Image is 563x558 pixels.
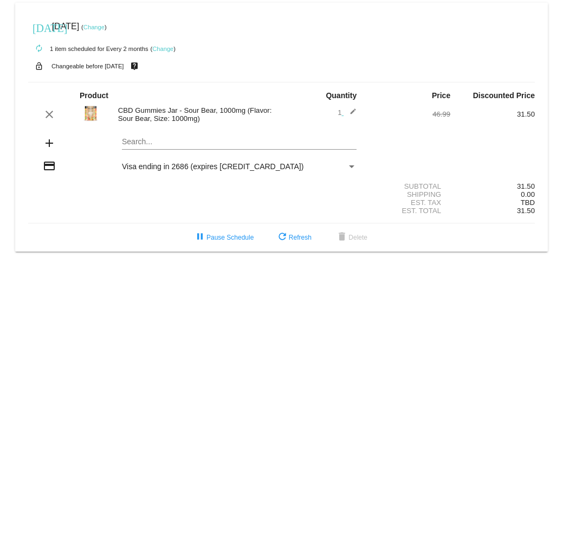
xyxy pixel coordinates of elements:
a: Change [83,24,105,30]
mat-select: Payment Method [122,162,357,171]
small: ( ) [150,46,176,52]
mat-icon: credit_card [43,159,56,172]
mat-icon: clear [43,108,56,121]
strong: Price [432,91,450,100]
div: CBD Gummies Jar - Sour Bear, 1000mg (Flavor: Sour Bear, Size: 1000mg) [113,106,282,123]
input: Search... [122,138,357,146]
mat-icon: autorenew [33,42,46,55]
small: ( ) [81,24,107,30]
div: 31.50 [450,110,535,118]
mat-icon: [DATE] [33,21,46,34]
div: Est. Total [366,207,450,215]
div: Subtotal [366,182,450,190]
mat-icon: live_help [128,59,141,73]
span: 0.00 [521,190,535,198]
span: TBD [521,198,535,207]
span: 31.50 [517,207,535,215]
strong: Product [80,91,108,100]
span: 1 [338,108,357,117]
mat-icon: edit [344,108,357,121]
img: Sour-Bear-1000.jpg [80,102,101,124]
div: Est. Tax [366,198,450,207]
div: Shipping [366,190,450,198]
a: Change [152,46,173,52]
span: Delete [335,234,367,241]
div: 46.99 [366,110,450,118]
mat-icon: refresh [276,231,289,244]
button: Delete [327,228,376,247]
button: Pause Schedule [185,228,262,247]
mat-icon: lock_open [33,59,46,73]
span: Visa ending in 2686 (expires [CREDIT_CARD_DATA]) [122,162,303,171]
small: Changeable before [DATE] [51,63,124,69]
mat-icon: delete [335,231,348,244]
strong: Quantity [326,91,357,100]
button: Refresh [267,228,320,247]
strong: Discounted Price [473,91,535,100]
div: 31.50 [450,182,535,190]
span: Refresh [276,234,312,241]
small: 1 item scheduled for Every 2 months [28,46,148,52]
mat-icon: pause [193,231,206,244]
span: Pause Schedule [193,234,254,241]
mat-icon: add [43,137,56,150]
